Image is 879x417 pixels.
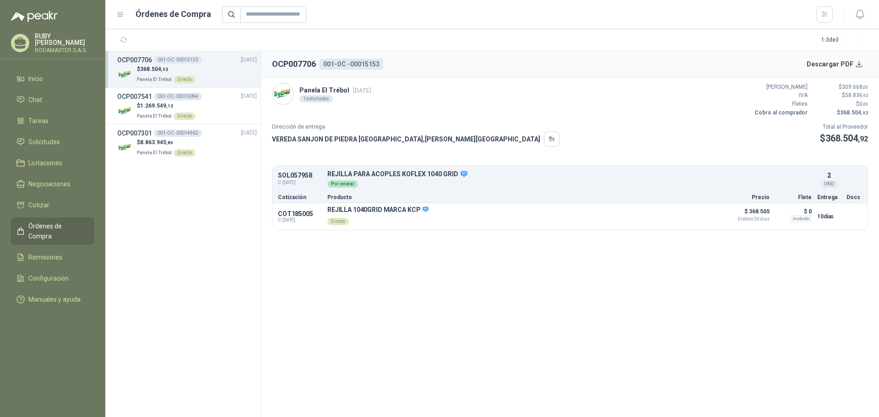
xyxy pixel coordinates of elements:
[161,67,168,72] span: ,92
[241,56,257,65] span: [DATE]
[28,137,60,147] span: Solicitudes
[813,108,868,117] p: $
[278,217,322,223] span: C: [DATE]
[11,270,94,287] a: Configuración
[11,249,94,266] a: Remisiones
[863,102,868,107] span: ,00
[11,11,58,22] img: Logo peakr
[842,84,868,90] span: 309.668
[813,83,868,92] p: $
[299,95,333,103] div: 1 solicitudes
[241,129,257,137] span: [DATE]
[813,91,868,100] p: $
[117,140,133,156] img: Company Logo
[137,138,195,147] p: $
[166,140,173,145] span: ,86
[174,113,195,120] div: Directo
[272,134,540,144] p: VEREDA SANJON DE PIEDRA [GEOGRAPHIC_DATA] , [PERSON_NAME][GEOGRAPHIC_DATA]
[11,217,94,245] a: Órdenes de Compra
[35,33,94,46] p: RUBY [PERSON_NAME]
[137,102,195,110] p: $
[117,55,152,65] h3: OCP007706
[863,85,868,90] span: ,00
[140,103,173,109] span: 1.269.549
[327,195,718,200] p: Producto
[858,135,868,143] span: ,92
[136,8,211,21] h1: Órdenes de Compra
[820,131,868,146] p: $
[166,103,173,108] span: ,12
[28,273,69,283] span: Configuración
[820,123,868,131] p: Total al Proveedor
[154,56,202,64] div: 001-OC -00015153
[28,179,71,189] span: Negociaciones
[11,133,94,151] a: Solicitudes
[28,74,43,84] span: Inicio
[820,180,838,188] div: UND
[827,170,831,180] p: 2
[846,195,862,200] p: Docs
[117,128,257,157] a: OCP007301001-OC -00014962[DATE] Company Logo$8.863.945,86Panela El TrébolDirecto
[11,175,94,193] a: Negociaciones
[861,110,868,115] span: ,92
[753,100,808,108] p: Fletes
[11,70,94,87] a: Inicio
[154,130,202,137] div: 001-OC -00014962
[724,195,770,200] p: Precio
[272,123,559,131] p: Dirección de entrega
[327,170,812,179] p: REJILLA PARA ACOPLES KOFLEX 1040 GRID
[28,252,62,262] span: Remisiones
[817,211,841,222] p: 10 días
[278,195,322,200] p: Cotización
[353,87,371,94] span: [DATE]
[117,66,133,82] img: Company Logo
[327,218,349,225] div: Directo
[299,85,371,95] p: Panela El Trébol
[859,101,868,107] span: 0
[117,103,133,119] img: Company Logo
[28,116,49,126] span: Tareas
[840,109,868,116] span: 368.504
[117,92,152,102] h3: OCP007541
[117,55,257,84] a: OCP007706001-OC -00015153[DATE] Company Logo$368.504,92Panela El TrébolDirecto
[140,66,168,72] span: 368.504
[775,206,812,217] p: $ 0
[137,65,195,74] p: $
[28,200,49,210] span: Cotizar
[845,92,868,98] span: 58.836
[272,83,293,104] img: Company Logo
[724,217,770,222] span: Crédito 30 días
[28,294,81,304] span: Manuales y ayuda
[137,114,172,119] span: Panela El Trébol
[327,180,358,188] div: Por enviar
[140,139,173,146] span: 8.863.945
[137,150,172,155] span: Panela El Trébol
[775,195,812,200] p: Flete
[174,76,195,83] div: Directo
[863,93,868,98] span: ,92
[28,95,42,105] span: Chat
[11,196,94,214] a: Cotizar
[154,93,202,100] div: 001-OC -00015094
[327,206,429,214] p: REJILLA 1040GRID MARCA KCP
[11,112,94,130] a: Tareas
[35,48,94,53] p: RODAMASTER S.A.S.
[320,59,383,70] div: 001-OC -00015153
[137,77,172,82] span: Panela El Trébol
[117,92,257,120] a: OCP007541001-OC -00015094[DATE] Company Logo$1.269.549,12Panela El TrébolDirecto
[753,91,808,100] p: IVA
[753,83,808,92] p: [PERSON_NAME]
[802,55,868,73] button: Descargar PDF
[11,154,94,172] a: Licitaciones
[272,58,316,70] h2: OCP007706
[28,221,86,241] span: Órdenes de Compra
[241,92,257,101] span: [DATE]
[724,206,770,222] p: $ 368.505
[825,133,868,144] span: 368.504
[28,158,62,168] span: Licitaciones
[821,33,868,48] div: 1 - 3 de 3
[278,179,322,186] span: C: [DATE]
[278,210,322,217] p: COT185005
[790,215,812,222] div: Incluido
[817,195,841,200] p: Entrega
